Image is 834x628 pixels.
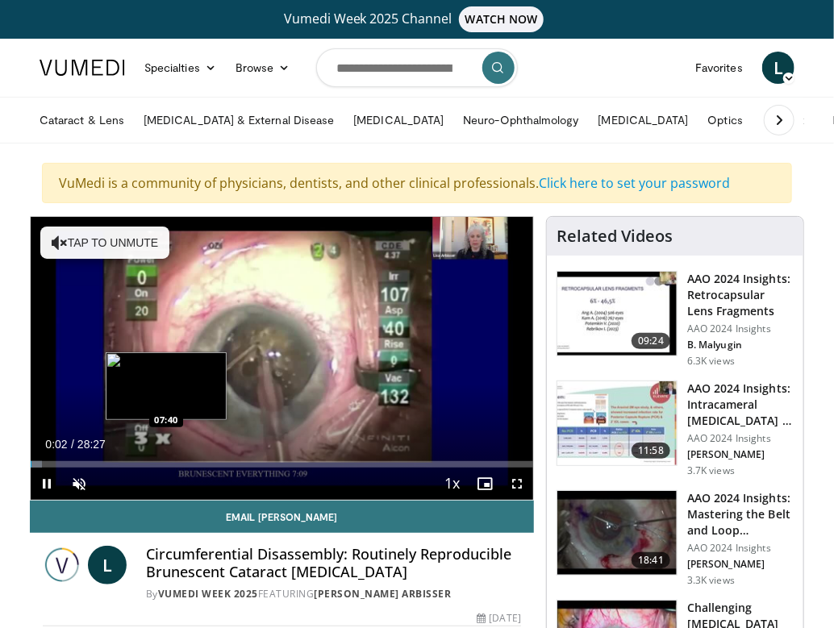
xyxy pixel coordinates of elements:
div: VuMedi is a community of physicians, dentists, and other clinical professionals. [42,163,792,203]
a: 11:58 AAO 2024 Insights: Intracameral [MEDICAL_DATA] - Should We Dilute It? … AAO 2024 Insights [... [557,381,794,477]
p: 3.3K views [687,574,735,587]
h3: AAO 2024 Insights: Mastering the Belt and Loop Technique [687,490,794,539]
a: [MEDICAL_DATA] [589,104,698,136]
img: VuMedi Logo [40,60,125,76]
a: Vumedi Week 2025 [158,587,258,601]
span: 0:02 [45,438,67,451]
button: Fullscreen [501,468,533,500]
a: L [88,546,127,584]
a: Email [PERSON_NAME] [30,501,534,533]
p: AAO 2024 Insights [687,542,794,555]
a: Click here to set your password [539,174,730,192]
button: Tap to unmute [40,227,169,259]
img: image.jpeg [106,352,227,420]
img: 22a3a3a3-03de-4b31-bd81-a17540334f4a.150x105_q85_crop-smart_upscale.jpg [557,491,677,575]
a: Favorites [686,52,753,84]
video-js: Video Player [31,217,533,500]
span: / [71,438,74,451]
img: 01f52a5c-6a53-4eb2-8a1d-dad0d168ea80.150x105_q85_crop-smart_upscale.jpg [557,272,677,356]
a: Cataract & Lens [30,104,134,136]
div: Progress Bar [31,461,533,468]
h3: AAO 2024 Insights: Retrocapsular Lens Fragments [687,271,794,319]
a: Optics [698,104,753,136]
span: WATCH NOW [459,6,544,32]
a: [MEDICAL_DATA] [344,104,453,136]
button: Pause [31,468,63,500]
img: de733f49-b136-4bdc-9e00-4021288efeb7.150x105_q85_crop-smart_upscale.jpg [557,381,677,465]
a: [MEDICAL_DATA] & External Disease [134,104,344,136]
a: [PERSON_NAME] Arbisser [315,587,452,601]
p: AAO 2024 Insights [687,432,794,445]
div: [DATE] [477,611,521,626]
span: 28:27 [77,438,106,451]
a: Vumedi Week 2025 ChannelWATCH NOW [30,6,804,32]
p: 6.3K views [687,355,735,368]
span: 11:58 [632,443,670,459]
button: Enable picture-in-picture mode [469,468,501,500]
div: By FEATURING [146,587,521,601]
button: Playback Rate [436,468,469,500]
a: Specialties [135,52,226,84]
p: B. Malyugin [687,339,794,351]
a: 09:24 AAO 2024 Insights: Retrocapsular Lens Fragments AAO 2024 Insights B. Malyugin 6.3K views [557,271,794,368]
span: 18:41 [632,552,670,568]
p: 3.7K views [687,464,735,477]
p: [PERSON_NAME] [687,448,794,461]
h4: Related Videos [557,227,673,246]
h3: AAO 2024 Insights: Intracameral [MEDICAL_DATA] - Should We Dilute It? … [687,381,794,429]
p: [PERSON_NAME] [687,558,794,571]
img: Vumedi Week 2025 [43,546,81,584]
p: AAO 2024 Insights [687,322,794,335]
a: Browse [226,52,300,84]
input: Search topics, interventions [316,48,518,87]
span: 09:24 [632,333,670,349]
h4: Circumferential Disassembly: Routinely Reproducible Brunescent Cataract [MEDICAL_DATA] [146,546,521,580]
a: L [762,52,794,84]
button: Unmute [63,468,95,500]
a: Neuro-Ophthalmology [453,104,588,136]
a: 18:41 AAO 2024 Insights: Mastering the Belt and Loop Technique AAO 2024 Insights [PERSON_NAME] 3.... [557,490,794,587]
